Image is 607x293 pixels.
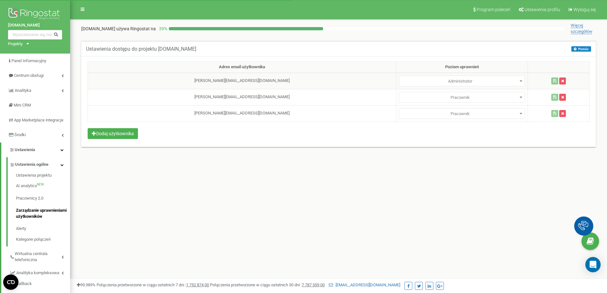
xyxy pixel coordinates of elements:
a: Zarządzanie uprawnieniami użytkowników [16,204,70,223]
a: Analityka kompleksowa [10,266,70,279]
span: Centrum obsługi [14,73,44,78]
button: Open CMP widget [3,275,18,290]
th: Adres email użytkownika [88,62,396,73]
span: Administrator [399,76,525,86]
td: [PERSON_NAME][EMAIL_ADDRESS][DOMAIN_NAME] [88,89,396,105]
span: Pracownik [401,93,523,102]
a: Wirtualna centrala telefoniczna [10,246,70,265]
th: Poziom uprawnień [396,62,528,73]
img: Ringostat logo [8,6,62,22]
span: Callback [16,281,32,287]
span: Program poleceń [477,7,510,12]
a: AI analyticsNEW [16,180,70,192]
h5: Ustawienia dostępu do projektu [DOMAIN_NAME] [86,46,196,52]
a: Ustawienia [1,143,70,157]
a: Ustawienia ogólne [10,157,70,170]
a: [EMAIL_ADDRESS][DOMAIN_NAME] [329,282,400,287]
span: Mini CRM [14,103,31,107]
span: Administrator [399,92,525,103]
a: Ustawienia projektu [16,172,70,180]
span: Pracownik [401,109,523,118]
div: Projekty [8,41,23,47]
button: Dodaj użytkownika [88,128,138,139]
div: Open Intercom Messenger [585,257,601,272]
td: [PERSON_NAME][EMAIL_ADDRESS][DOMAIN_NAME] [88,73,396,89]
span: używa Ringostat na [116,26,156,31]
a: Pracownicy 2.0 [16,192,70,205]
u: 7 787 559,00 [302,282,325,287]
a: Alerty [16,223,70,235]
span: Środki [14,132,26,137]
span: Wyloguj się [574,7,596,12]
span: Wirtualna centrala telefoniczna [15,251,61,263]
span: Analityka [15,88,31,93]
span: Panel Informacyjny [11,58,46,63]
a: [DOMAIN_NAME] [8,22,62,28]
u: 1 752 874,00 [186,282,209,287]
span: Ustawienia profilu [524,7,560,12]
span: Ustawienia ogólne [15,162,48,168]
a: Callback [10,278,70,289]
span: Ustawienia [15,147,35,152]
span: Analityka kompleksowa [16,270,59,276]
td: [PERSON_NAME][EMAIL_ADDRESS][DOMAIN_NAME] [88,105,396,121]
input: Wyszukiwanie wg numeru [8,30,62,40]
button: Pomóc [571,46,591,52]
span: 99,989% [76,282,96,287]
a: Kategorie połączeń [16,235,70,243]
span: Administrator [399,108,525,119]
span: App Marketplace integracje [14,118,63,122]
span: Połączenia przetworzone w ciągu ostatnich 30 dni : [210,282,325,287]
span: Połączenia przetworzone w ciągu ostatnich 7 dni : [97,282,209,287]
span: Administrator [401,77,523,86]
span: Więcej szczegółów [571,23,592,34]
p: 39 % [156,26,169,32]
p: [DOMAIN_NAME] [81,26,156,32]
